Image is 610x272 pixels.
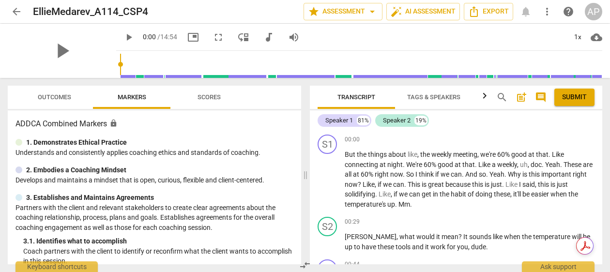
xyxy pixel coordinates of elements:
span: , [391,190,394,198]
button: Please Do Not Submit until your Assessment is Complete [554,89,595,106]
span: and [412,243,425,251]
div: Change speaker [318,217,337,236]
span: dude [471,243,486,251]
span: doing [475,190,494,198]
span: auto_fix_high [391,6,402,17]
span: be [583,233,590,241]
span: when [550,190,568,198]
div: Keyboard shortcuts [15,261,98,272]
span: a [492,161,497,168]
span: I [415,170,419,178]
span: it [425,243,430,251]
button: View player as separate pane [235,29,252,46]
span: good [511,151,528,158]
span: we [399,190,409,198]
span: what [399,233,416,241]
h3: ADDCA Combined Markers [15,118,293,130]
span: . [502,181,505,188]
span: , [375,181,378,188]
span: it'll [513,190,522,198]
span: at [528,151,536,158]
span: think [419,170,435,178]
span: you [457,243,468,251]
span: compare_arrows [299,259,311,271]
span: this [538,181,550,188]
span: , [510,190,513,198]
span: . [486,170,489,178]
span: [PERSON_NAME] [345,233,396,241]
span: so [479,170,486,178]
span: . [404,181,408,188]
span: audiotrack [263,31,274,43]
span: It [463,233,469,241]
button: Fullscreen [210,29,227,46]
span: Like [478,161,492,168]
div: Speaker 1 [325,116,353,125]
span: to [354,243,362,251]
span: 0:00 [143,33,156,41]
p: Partners with the client and relevant stakeholders to create clear agreements about the coaching ... [15,203,293,233]
button: Assessment [304,3,382,20]
span: of [468,190,475,198]
span: . [395,200,398,208]
span: , [477,151,480,158]
span: Markers [118,93,146,101]
span: Filler word [520,161,528,168]
span: . [486,243,488,251]
span: help [563,6,574,17]
span: . [403,170,406,178]
span: things [368,151,388,158]
span: And [465,170,479,178]
span: have [362,243,378,251]
span: is [522,170,529,178]
p: 2. Embodies a Coaching Mindset [26,165,126,175]
p: 3. Establishes and Maintains Agreements [26,193,154,203]
span: doc [531,161,542,168]
span: more_vert [541,6,553,17]
span: % [368,170,375,178]
span: are [583,161,593,168]
span: fullscreen [213,31,224,43]
span: tools [396,243,412,251]
span: get [422,190,433,198]
span: up [345,243,354,251]
span: This [408,181,422,188]
div: 81% [357,116,370,125]
span: cloud_download [591,31,602,43]
span: temperature [533,233,572,241]
span: now [345,181,358,188]
span: this [472,181,485,188]
span: , [468,243,471,251]
span: can [451,170,462,178]
span: volume_up [288,31,300,43]
span: meeting [453,151,477,158]
span: Filler word [379,190,391,198]
span: if [378,181,383,188]
div: Speaker 2 [383,116,411,125]
span: about [388,151,408,158]
span: if [394,190,399,198]
span: the [420,151,431,158]
div: 3. 1. Identifies what to accomplish [23,236,293,246]
span: we [441,170,451,178]
span: easier [531,190,550,198]
span: will [572,233,583,241]
span: ? [358,181,363,188]
span: can [409,190,422,198]
span: Filler word [408,151,417,158]
div: 19% [414,116,427,125]
span: now [390,170,403,178]
span: . [560,161,564,168]
span: Like [363,181,375,188]
span: just [491,181,502,188]
p: 1. Demonstrates Ethical Practice [26,137,127,148]
span: Like [552,151,564,158]
span: Scores [198,93,221,101]
span: can [393,181,404,188]
button: Add summary [514,90,529,105]
span: / 14:54 [157,33,177,41]
span: move_down [238,31,249,43]
span: we're [480,151,497,158]
span: Outcomes [38,93,71,101]
button: Export [464,3,513,20]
